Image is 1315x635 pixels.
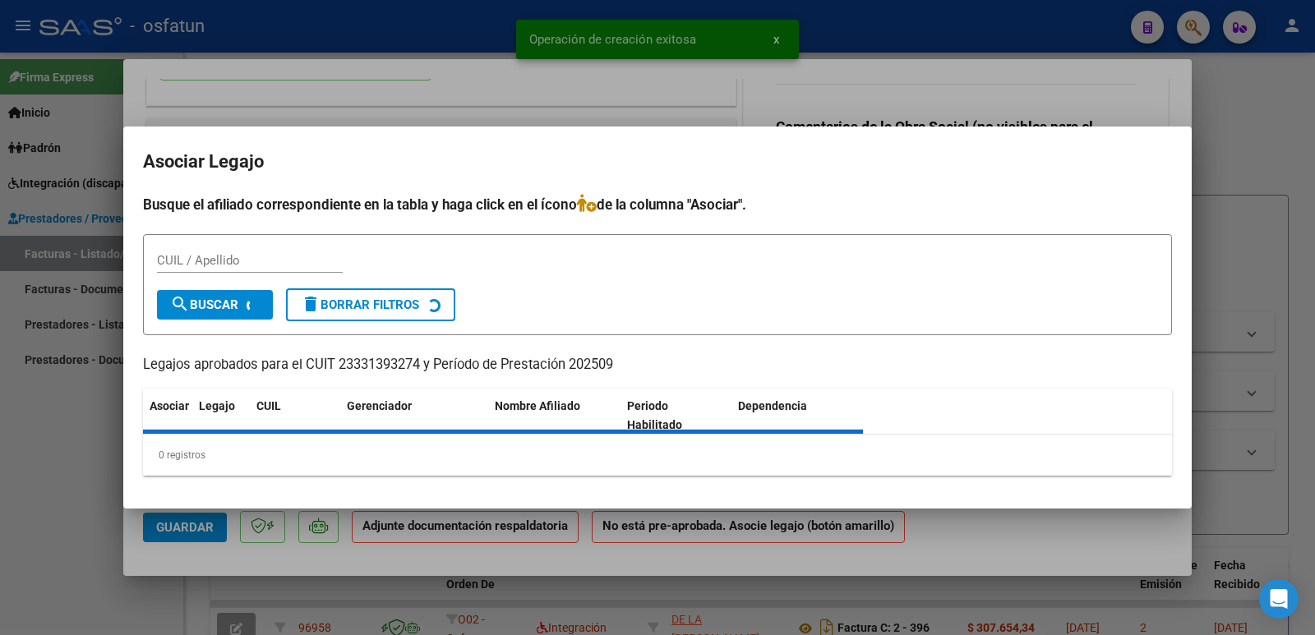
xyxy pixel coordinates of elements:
datatable-header-cell: Gerenciador [340,389,488,443]
p: Legajos aprobados para el CUIT 23331393274 y Período de Prestación 202509 [143,355,1172,375]
datatable-header-cell: Legajo [192,389,250,443]
datatable-header-cell: Periodo Habilitado [621,389,731,443]
span: Asociar [150,399,189,412]
div: 0 registros [143,435,1172,476]
span: Periodo Habilitado [627,399,682,431]
h4: Busque el afiliado correspondiente en la tabla y haga click en el ícono de la columna "Asociar". [143,194,1172,215]
h2: Asociar Legajo [143,146,1172,177]
span: Buscar [170,297,238,312]
div: Open Intercom Messenger [1259,579,1299,619]
datatable-header-cell: Asociar [143,389,192,443]
span: CUIL [256,399,281,412]
button: Borrar Filtros [286,288,455,321]
span: Borrar Filtros [301,297,419,312]
mat-icon: delete [301,294,321,314]
span: Legajo [199,399,235,412]
mat-icon: search [170,294,190,314]
span: Dependencia [738,399,807,412]
button: Buscar [157,290,273,320]
span: Gerenciador [347,399,412,412]
datatable-header-cell: Nombre Afiliado [488,389,621,443]
datatable-header-cell: CUIL [250,389,340,443]
datatable-header-cell: Dependencia [731,389,864,443]
span: Nombre Afiliado [495,399,580,412]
